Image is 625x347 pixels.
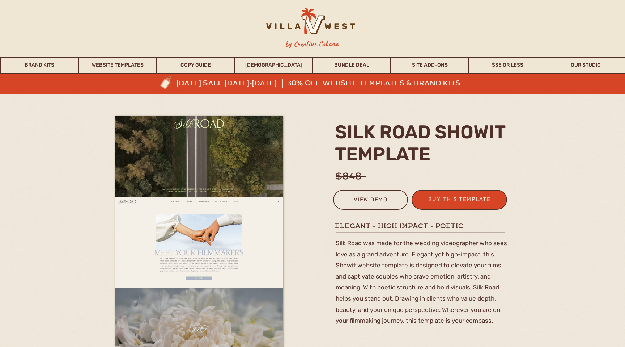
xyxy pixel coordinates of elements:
a: Bundle Deal [313,57,391,74]
a: view demo [338,195,403,207]
a: Our Studio [547,57,625,74]
h3: by Creative Cabana [280,39,345,50]
h2: silk road Showit template [335,121,510,164]
a: 30% off website templates & brand kits [288,79,467,88]
a: [DATE] sale [DATE]-[DATE] [177,79,300,88]
p: Silk Road was made for the wedding videographer who sees love as a grand adventure. Elegant yet h... [336,238,508,309]
a: [DEMOGRAPHIC_DATA] [235,57,312,74]
a: Website Templates [79,57,156,74]
a: buy this template [424,195,495,206]
a: $35 or Less [469,57,547,74]
h1: $848 [336,169,511,178]
a: Brand Kits [1,57,78,74]
h1: elegant - high impact - poetic [335,221,507,230]
a: Copy Guide [157,57,234,74]
a: Site Add-Ons [391,57,468,74]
